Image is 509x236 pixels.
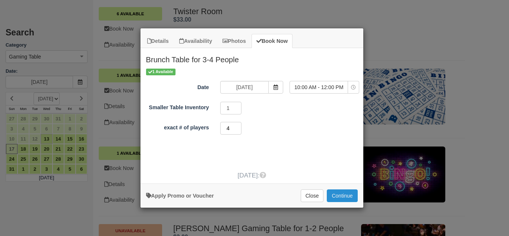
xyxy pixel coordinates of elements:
[140,48,363,67] h2: Brunch Table for 3-4 People
[142,34,174,48] a: Details
[174,34,217,48] a: Availability
[140,81,215,91] label: Date
[220,102,242,114] input: Smaller Table Inventory
[218,34,251,48] a: Photos
[140,48,363,180] div: Item Modal
[252,34,293,48] a: Book Now
[140,121,215,132] label: exact # of players
[327,189,357,202] button: Add to Booking
[140,171,363,180] div: [DATE]:
[301,189,324,202] button: Close
[290,84,348,91] span: 10:00 AM - 12:00 PM
[146,193,214,199] a: Apply Voucher
[146,69,176,75] span: 1 Available
[220,122,242,135] input: exact # of players
[140,101,215,111] label: Smaller Table Inventory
